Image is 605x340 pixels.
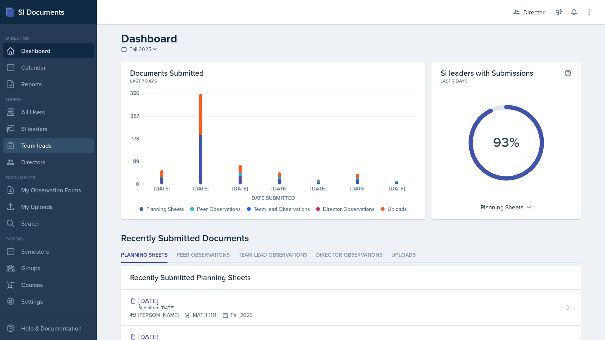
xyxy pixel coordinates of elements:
a: Team leads [3,138,94,153]
a: My Uploads [3,199,94,214]
a: Settings [3,294,94,309]
h2: Si leaders with Submissions [441,68,533,78]
a: Dashboard [3,43,94,58]
div: 356 [130,90,139,96]
div: [DATE] [181,186,221,191]
div: Documents [3,174,94,181]
div: Planning Sheets [477,201,535,213]
text: 93% [493,132,520,152]
li: Director Observations [316,248,382,263]
div: Submitted [DATE] [138,304,253,311]
div: Director [3,35,94,42]
div: Director Observations [323,205,375,213]
div: [DATE] [142,186,181,191]
div: 267 [130,113,139,119]
div: 178 [132,136,139,141]
a: [DATE] Submitted [DATE] [PERSON_NAME]MATH 1111Fall 2025 [121,290,581,326]
div: Last 7 days [130,78,416,84]
div: [DATE] [338,186,377,191]
div: 0 [136,181,139,187]
a: Semesters [3,244,94,259]
div: [DATE] [260,186,299,191]
li: Peer Observations [177,248,230,263]
a: Calendar [3,60,94,75]
div: Recently Submitted Planning Sheets [121,266,581,290]
div: Date Submitted [130,194,416,202]
h2: Dashboard [121,32,581,45]
a: Courses [3,277,94,292]
div: Team lead Observations [254,205,310,213]
div: Recently Submitted Documents [121,231,581,245]
div: Help & Documentation [3,321,94,336]
a: Directors [3,154,94,170]
a: Si leaders [3,121,94,136]
a: All Users [3,104,94,120]
div: [DATE] [130,296,253,306]
div: [DATE] [377,186,417,191]
div: Planning Sheets [146,205,184,213]
span: Fall 2025 [129,45,151,53]
div: 89 [133,159,139,164]
div: Users [3,96,94,103]
div: Uploads [388,205,407,213]
h2: Documents Submitted [130,68,416,78]
a: Groups [3,260,94,276]
div: Peer Observations [197,205,241,213]
a: Search [3,216,94,231]
li: Planning Sheets [121,248,168,263]
li: Uploads [391,248,416,263]
li: Team lead Observations [239,248,307,263]
a: My Observation Forms [3,182,94,198]
div: School [3,236,94,242]
div: Director [523,8,544,17]
div: Last 7 days [441,78,572,84]
div: [DATE] [299,186,338,191]
div: [PERSON_NAME] MATH 1111 Fall 2025 [130,311,253,319]
a: Reports [3,76,94,92]
div: [DATE] [220,186,260,191]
